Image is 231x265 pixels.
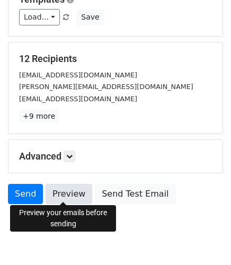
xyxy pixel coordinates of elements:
small: [EMAIL_ADDRESS][DOMAIN_NAME] [19,95,137,103]
a: Load... [19,9,60,25]
iframe: Chat Widget [178,214,231,265]
a: +9 more [19,110,59,123]
small: [PERSON_NAME][EMAIL_ADDRESS][DOMAIN_NAME] [19,83,193,91]
button: Save [76,9,104,25]
small: [EMAIL_ADDRESS][DOMAIN_NAME] [19,71,137,79]
h5: Advanced [19,151,212,162]
a: Send [8,184,43,204]
a: Preview [46,184,92,204]
a: Send Test Email [95,184,175,204]
div: Preview your emails before sending [10,205,116,232]
h5: 12 Recipients [19,53,212,65]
